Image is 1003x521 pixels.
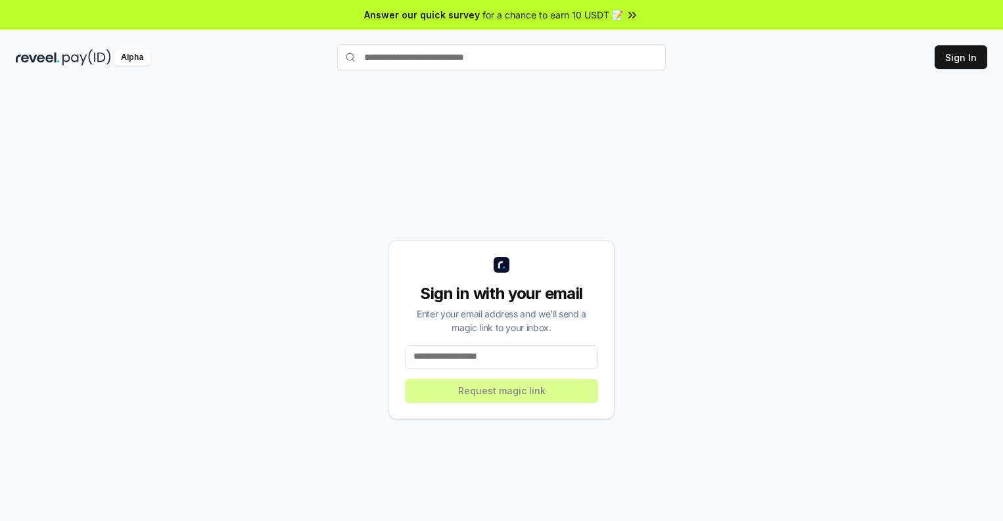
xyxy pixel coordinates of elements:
[482,8,623,22] span: for a chance to earn 10 USDT 📝
[62,49,111,66] img: pay_id
[114,49,151,66] div: Alpha
[935,45,987,69] button: Sign In
[494,257,509,273] img: logo_small
[364,8,480,22] span: Answer our quick survey
[16,49,60,66] img: reveel_dark
[405,283,598,304] div: Sign in with your email
[405,307,598,334] div: Enter your email address and we’ll send a magic link to your inbox.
